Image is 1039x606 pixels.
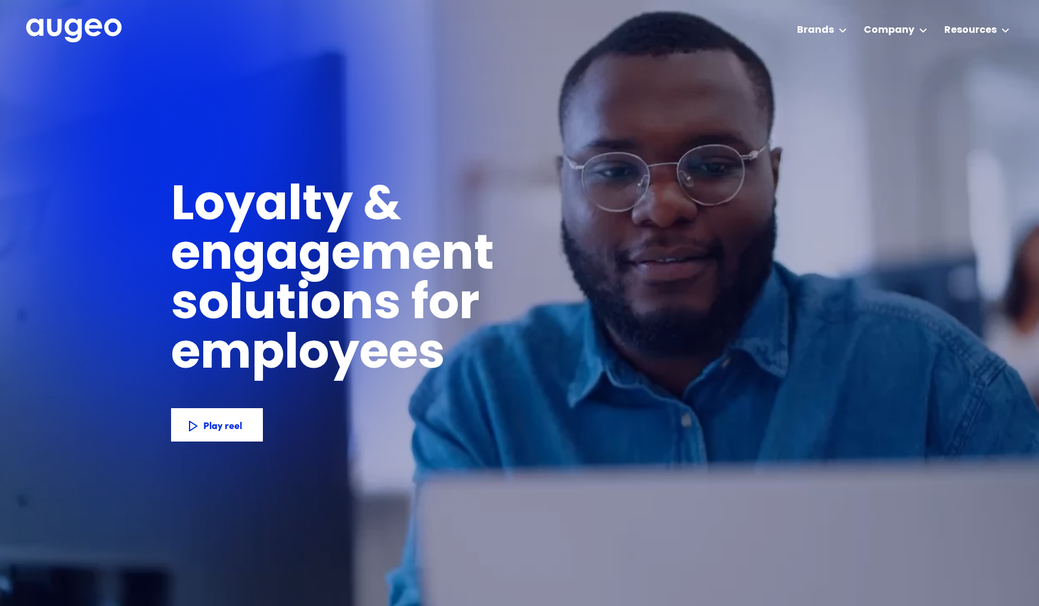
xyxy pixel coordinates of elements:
a: Play reel [171,408,263,442]
div: Brands [797,23,834,38]
h1: Loyalty & engagement solutions for [171,182,686,331]
h1: employees [171,331,466,380]
a: home [26,18,122,43]
div: Company [864,23,914,38]
div: Resources [944,23,997,38]
img: Augeo's full logo in white. [26,18,122,43]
